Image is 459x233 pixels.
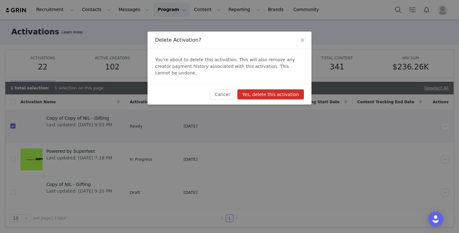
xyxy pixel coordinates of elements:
[300,38,305,43] i: icon: close
[155,37,304,44] div: Delete Activation?
[428,212,443,227] div: Open Intercom Messenger
[210,89,235,99] button: Cancel
[148,49,311,84] div: You're about to delete this activation. This will also remove any creator payment history associa...
[294,32,311,49] button: Close
[237,89,304,99] button: Yes, delete this activation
